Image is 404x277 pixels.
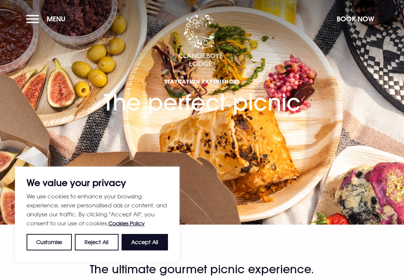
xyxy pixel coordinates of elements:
div: We value your privacy [15,167,180,262]
button: Book Now [333,11,378,27]
button: Menu [26,11,69,27]
span: Staycation Experiences [104,78,301,85]
p: We use cookies to enhance your browsing experience, serve personalised ads or content, and analys... [27,192,168,228]
p: We value your privacy [27,178,168,187]
button: Reject All [75,234,118,250]
img: Clandeboye Lodge [178,15,223,67]
span: Menu [47,15,65,23]
h1: The perfect picnic [104,43,301,116]
a: Cookies Policy [108,220,145,226]
button: Customise [27,234,72,250]
button: Accept All [122,234,168,250]
h2: The ultimate gourmet picnic experience. [42,262,362,277]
